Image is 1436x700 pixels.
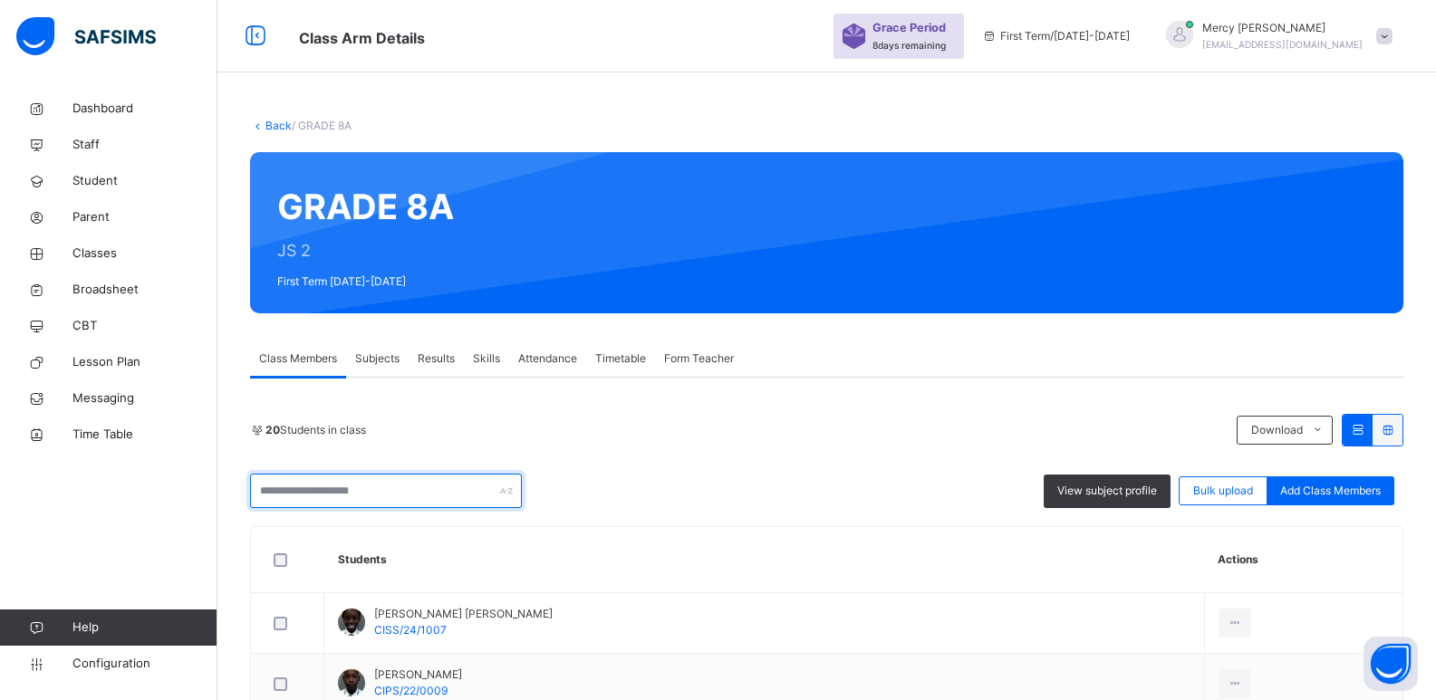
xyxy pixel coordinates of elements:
[292,119,352,132] span: / GRADE 8A
[1202,39,1363,50] span: [EMAIL_ADDRESS][DOMAIN_NAME]
[259,350,337,367] span: Class Members
[72,353,217,371] span: Lesson Plan
[72,172,217,190] span: Student
[1202,20,1363,36] span: Mercy [PERSON_NAME]
[1204,527,1402,593] th: Actions
[418,350,455,367] span: Results
[355,350,400,367] span: Subjects
[374,623,447,637] span: CISS/24/1007
[265,423,280,436] b: 20
[72,317,217,335] span: CBT
[72,426,217,444] span: Time Table
[374,606,553,622] span: [PERSON_NAME] [PERSON_NAME]
[265,422,366,438] span: Students in class
[72,281,217,299] span: Broadsheet
[324,527,1205,593] th: Students
[1364,637,1418,691] button: Open asap
[265,119,292,132] a: Back
[72,245,217,263] span: Classes
[872,19,946,36] span: Grace Period
[518,350,577,367] span: Attendance
[843,24,865,49] img: sticker-purple.71386a28dfed39d6af7621340158ba97.svg
[595,350,646,367] span: Timetable
[1057,483,1157,499] span: View subject profile
[1148,20,1402,53] div: MercyKenneth
[872,40,946,51] span: 8 days remaining
[72,136,217,154] span: Staff
[1280,483,1381,499] span: Add Class Members
[374,684,448,697] span: CIPS/22/0009
[72,655,217,673] span: Configuration
[72,100,217,118] span: Dashboard
[473,350,500,367] span: Skills
[1251,422,1303,438] span: Download
[374,666,462,683] span: [PERSON_NAME]
[72,208,217,226] span: Parent
[72,389,217,408] span: Messaging
[1193,483,1253,499] span: Bulk upload
[16,17,156,55] img: safsims
[299,29,425,47] span: Class Arm Details
[664,350,734,367] span: Form Teacher
[982,28,1130,44] span: session/term information
[72,618,217,637] span: Help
